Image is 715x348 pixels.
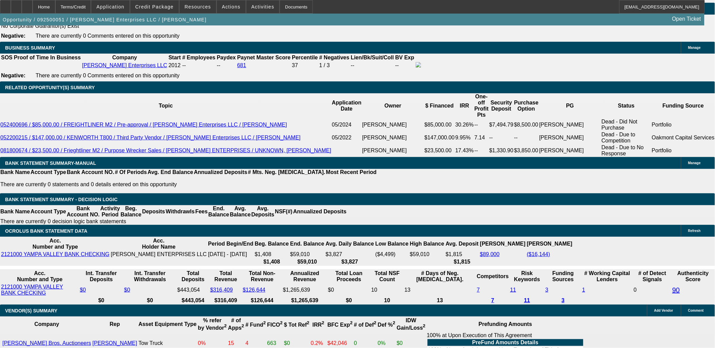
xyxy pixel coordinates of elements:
a: 11 [524,297,530,303]
th: Beg. Balance [255,237,289,250]
td: $59,010 [290,251,324,258]
td: [PERSON_NAME] [362,144,424,157]
b: # of Def [354,322,376,328]
td: -- [217,62,236,69]
td: 05/2022 [332,131,362,144]
th: $1,265,639 [283,297,327,304]
a: ($16,144) [527,251,550,257]
th: Total Deposits [177,270,209,283]
th: $443,054 [177,297,209,304]
th: $ Financed [424,93,455,118]
th: Competitors [476,270,509,283]
th: Sum of the Total NSF Count and Total Overdraft Fee Count from Ocrolus [371,270,403,283]
th: Annualized Deposits [293,205,347,218]
th: # Working Capital Lenders [582,270,633,283]
th: [PERSON_NAME] [527,237,573,250]
b: Start [169,55,181,60]
th: Funding Sources [545,270,581,283]
td: 17.43% [455,144,474,157]
th: $1,408 [255,258,289,265]
th: One-off Profit Pts [474,93,489,118]
th: Avg. Balance [229,205,251,218]
th: Activity Period [100,205,120,218]
td: [PERSON_NAME] [362,118,424,131]
th: # Days of Neg. [MEDICAL_DATA]. [404,270,476,283]
a: $0 [124,287,130,293]
b: Negative: [1,73,25,78]
th: NSF(#) [275,205,293,218]
span: BANK STATEMENT SUMMARY-MANUAL [5,160,96,166]
th: Account Type [30,205,67,218]
sup: 2 [350,321,353,326]
th: Low Balance [375,237,409,250]
button: Activities [246,0,280,13]
td: Dead - Due to Competition [601,131,652,144]
b: # Negatives [319,55,350,60]
div: $1,265,639 [283,287,327,293]
span: RELATED OPPORTUNITY(S) SUMMARY [5,85,95,90]
b: FICO [267,322,283,328]
b: IDW Gain/Loss [397,317,426,331]
th: $1,815 [445,258,479,265]
th: Acc. Holder Name [111,237,207,250]
th: Int. Transfer Deposits [79,270,123,283]
span: Application [96,4,124,9]
a: [PERSON_NAME] [92,340,137,346]
th: End. Balance [208,205,229,218]
a: 7 [491,297,494,303]
b: # Employees [182,55,215,60]
td: $3,850.00 [514,144,539,157]
sup: 2 [307,321,309,326]
th: $0 [328,297,371,304]
th: 13 [404,297,476,304]
a: 052400696 / $85,000.00 / FREIGHTLINER M2 / Pre-approval / [PERSON_NAME] Enterprises LLC / [PERSON... [0,122,287,128]
sup: 2 [280,321,283,326]
th: Deposits [142,205,166,218]
th: $0 [124,297,176,304]
span: VENDOR(S) SUMMARY [5,308,57,313]
b: $ Tot Ref [284,322,309,328]
td: [DATE] - [DATE] [208,251,253,258]
a: 90 [672,286,680,294]
p: There are currently 0 statements and 0 details entered on this opportunity [0,181,377,188]
sup: 2 [263,321,266,326]
b: Company [34,321,59,327]
th: Total Non-Revenue [242,270,282,283]
th: # of Detect Signals [634,270,672,283]
img: facebook-icon.png [416,62,421,67]
div: 1 / 3 [319,62,350,69]
td: $443,054 [177,284,209,296]
sup: 2 [374,321,376,326]
b: Asset Equipment Type [138,321,196,327]
th: Purchase Option [514,93,539,118]
td: $3,827 [325,251,375,258]
th: Avg. End Balance [147,169,194,176]
th: Fees [195,205,208,218]
th: Avg. Deposit [445,237,479,250]
sup: 2 [393,321,395,326]
a: 1 [582,287,585,293]
a: 7 [477,287,480,293]
span: Activities [251,4,275,9]
sup: 2 [322,321,324,326]
th: [PERSON_NAME] [480,237,526,250]
td: 0 [634,284,672,296]
a: $89,000 [480,251,500,257]
td: -- [395,62,415,69]
div: 37 [292,62,318,69]
td: Portfolio [652,118,715,131]
td: $1,330.90 [489,144,514,157]
td: 2012 [168,62,181,69]
a: Open Ticket [670,13,704,25]
th: $3,827 [325,258,375,265]
a: 3 [545,287,548,293]
a: $126,644 [243,287,265,293]
b: BV Exp [395,55,414,60]
b: % refer by Vendor [198,317,227,331]
td: $85,000.00 [424,118,455,131]
a: 081800674 / $23,500.00 / Frieghtliner M2 / Purpose Wrecker Sales / [PERSON_NAME] ENTERPRISES / UN... [0,148,331,153]
th: SOS [1,54,13,61]
td: ($4,499) [375,251,409,258]
button: Actions [217,0,246,13]
th: Owner [362,93,424,118]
